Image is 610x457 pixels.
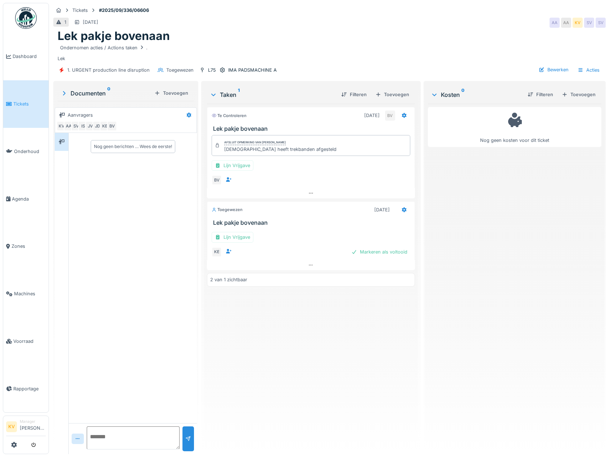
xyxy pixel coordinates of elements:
[57,121,67,131] div: KV
[372,90,412,99] div: Toevoegen
[64,19,66,26] div: 1
[212,113,247,119] div: Te controleren
[3,80,49,128] a: Tickets
[3,318,49,365] a: Voorraad
[228,67,277,73] div: IMA PADSMACHINE A
[6,421,17,432] li: KV
[20,419,46,434] li: [PERSON_NAME]
[596,18,606,28] div: SV
[348,247,410,257] div: Markeren als voltooid
[13,53,46,60] span: Dashboard
[14,290,46,297] span: Machines
[67,67,150,73] div: 1. URGENT production line disruption
[3,270,49,318] a: Machines
[536,65,571,75] div: Bewerken
[224,146,336,153] div: [DEMOGRAPHIC_DATA] heeft trekbanden afgesteld
[212,160,253,171] div: Lijn Vrijgave
[20,419,46,424] div: Manager
[60,89,152,98] div: Documenten
[210,90,335,99] div: Taken
[6,419,46,436] a: KV Manager[PERSON_NAME]
[433,110,597,144] div: Nog geen kosten voor dit ticket
[13,338,46,345] span: Voorraad
[213,125,411,132] h3: Lek pakje bovenaan
[12,243,46,250] span: Zones
[15,7,37,29] img: Badge_color-CXgf-gQk.svg
[224,140,286,145] div: Afsluit opmerking van [PERSON_NAME]
[58,43,601,62] div: Lek
[559,90,598,99] div: Toevoegen
[3,33,49,80] a: Dashboard
[107,89,110,98] sup: 0
[83,19,98,26] div: [DATE]
[72,7,88,14] div: Tickets
[107,121,117,131] div: BV
[3,175,49,223] a: Agenda
[100,121,110,131] div: KE
[3,128,49,175] a: Onderhoud
[14,148,46,155] span: Onderhoud
[3,223,49,270] a: Zones
[212,207,243,213] div: Toegewezen
[212,175,222,185] div: BV
[550,18,560,28] div: AA
[166,67,194,73] div: Toegewezen
[3,365,49,412] a: Rapportage
[561,18,571,28] div: AA
[152,88,191,98] div: Toevoegen
[13,385,46,392] span: Rapportage
[461,90,465,99] sup: 0
[573,18,583,28] div: KV
[94,143,172,150] div: Nog geen berichten … Wees de eerste!
[374,206,390,213] div: [DATE]
[338,90,370,99] div: Filteren
[212,247,222,257] div: KE
[525,90,556,99] div: Filteren
[574,65,603,75] div: Acties
[213,219,411,226] h3: Lek pakje bovenaan
[64,121,74,131] div: AA
[85,121,95,131] div: JV
[210,276,247,283] div: 2 van 1 zichtbaar
[60,44,148,51] div: Ondernomen acties / Actions taken .
[364,112,380,119] div: [DATE]
[96,7,152,14] strong: #2025/09/336/06606
[238,90,240,99] sup: 1
[12,196,46,202] span: Agenda
[385,111,395,121] div: BV
[13,100,46,107] span: Tickets
[584,18,594,28] div: SV
[58,29,170,43] h1: Lek pakje bovenaan
[212,232,253,242] div: Lijn Vrijgave
[431,90,522,99] div: Kosten
[208,67,216,73] div: L75
[78,121,88,131] div: IS
[71,121,81,131] div: SV
[92,121,103,131] div: JD
[68,112,93,118] div: Aanvragers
